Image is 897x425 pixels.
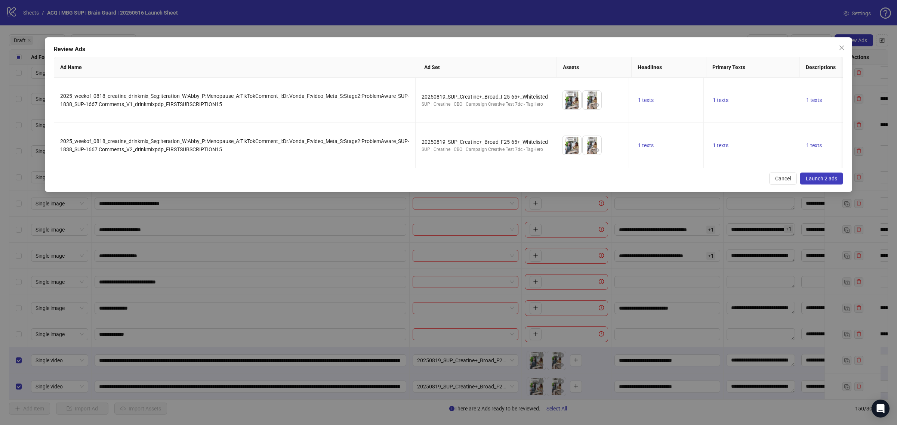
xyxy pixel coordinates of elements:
th: Assets [557,57,632,78]
button: Cancel [769,173,797,184]
span: close [839,45,845,51]
span: 1 texts [638,142,654,148]
img: Asset 2 [583,91,601,109]
span: 1 texts [638,97,654,103]
span: 1 texts [806,142,822,148]
button: Preview [592,146,601,155]
button: 1 texts [710,96,731,105]
div: SUP | Creatine | CBO | Campaign Creative Test 7dc - TagHero [422,146,548,153]
span: eye [574,102,579,108]
button: 1 texts [635,141,657,150]
div: Open Intercom Messenger [872,400,890,418]
button: Preview [572,100,581,109]
span: eye [594,148,599,153]
th: Descriptions [800,57,893,78]
button: Preview [572,146,581,155]
button: Close [836,42,848,54]
button: 1 texts [803,141,825,150]
button: 1 texts [710,141,731,150]
div: 20250819_SUP_Creatine+_Broad_F25-65+_Whitelisted [422,93,548,101]
th: Ad Name [54,57,418,78]
div: Review Ads [54,45,843,54]
button: 1 texts [635,96,657,105]
span: 2025_weekof_0818_creatine_drinkmix_Seg:iteration_W:Abby_P:Menopause_A:TikTokComment_I:Dr.Vonda_F:... [60,138,409,152]
div: SUP | Creatine | CBO | Campaign Creative Test 7dc - TagHero [422,101,548,108]
span: 1 texts [806,97,822,103]
th: Ad Set [418,57,557,78]
span: eye [574,148,579,153]
img: Asset 2 [583,136,601,155]
button: Preview [592,100,601,109]
button: 1 texts [803,96,825,105]
th: Primary Texts [706,57,800,78]
span: 2025_weekof_0818_creatine_drinkmix_Seg:iteration_W:Abby_P:Menopause_A:TikTokComment_I:Dr.Vonda_F:... [60,93,409,107]
span: Cancel [775,176,791,182]
span: Launch 2 ads [806,176,837,182]
th: Headlines [632,57,706,78]
span: 1 texts [713,142,728,148]
button: Launch 2 ads [800,173,843,184]
img: Asset 1 [562,91,581,109]
div: 20250819_SUP_Creatine+_Broad_F25-65+_Whitelisted [422,138,548,146]
span: eye [594,102,599,108]
span: 1 texts [713,97,728,103]
img: Asset 1 [562,136,581,155]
